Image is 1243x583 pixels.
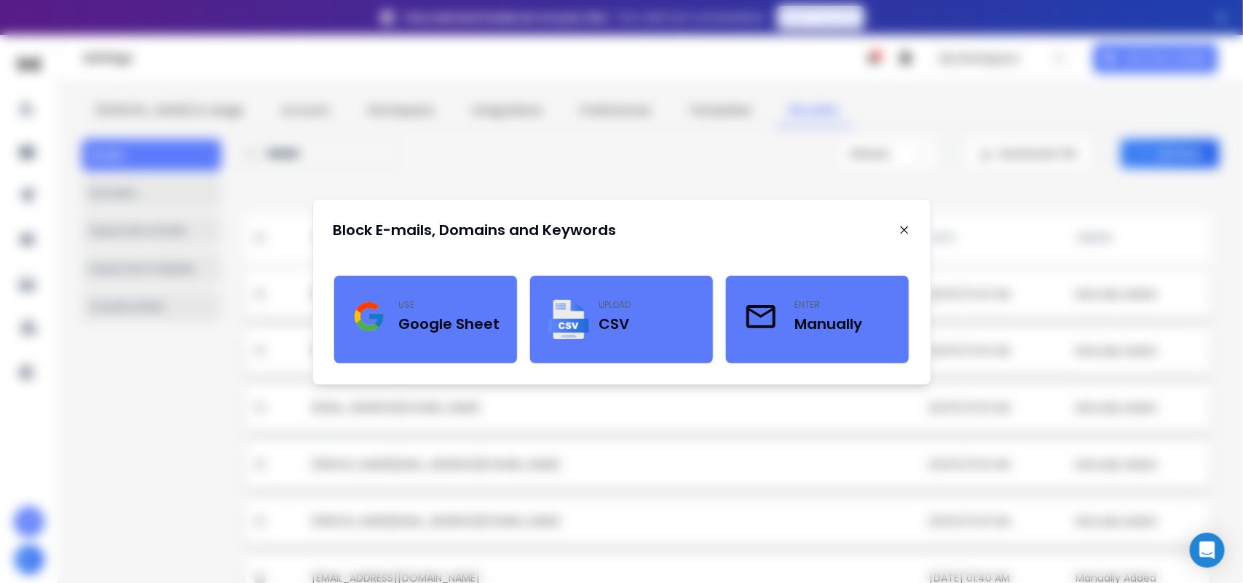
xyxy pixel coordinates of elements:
p: use [398,299,500,311]
h3: Manually [794,314,862,334]
p: enter [794,299,862,311]
div: Open Intercom Messenger [1190,533,1225,568]
h3: CSV [599,314,631,334]
h3: Google Sheet [398,314,500,334]
h1: Block E-mails, Domains and Keywords [334,220,617,240]
p: upload [599,299,631,311]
